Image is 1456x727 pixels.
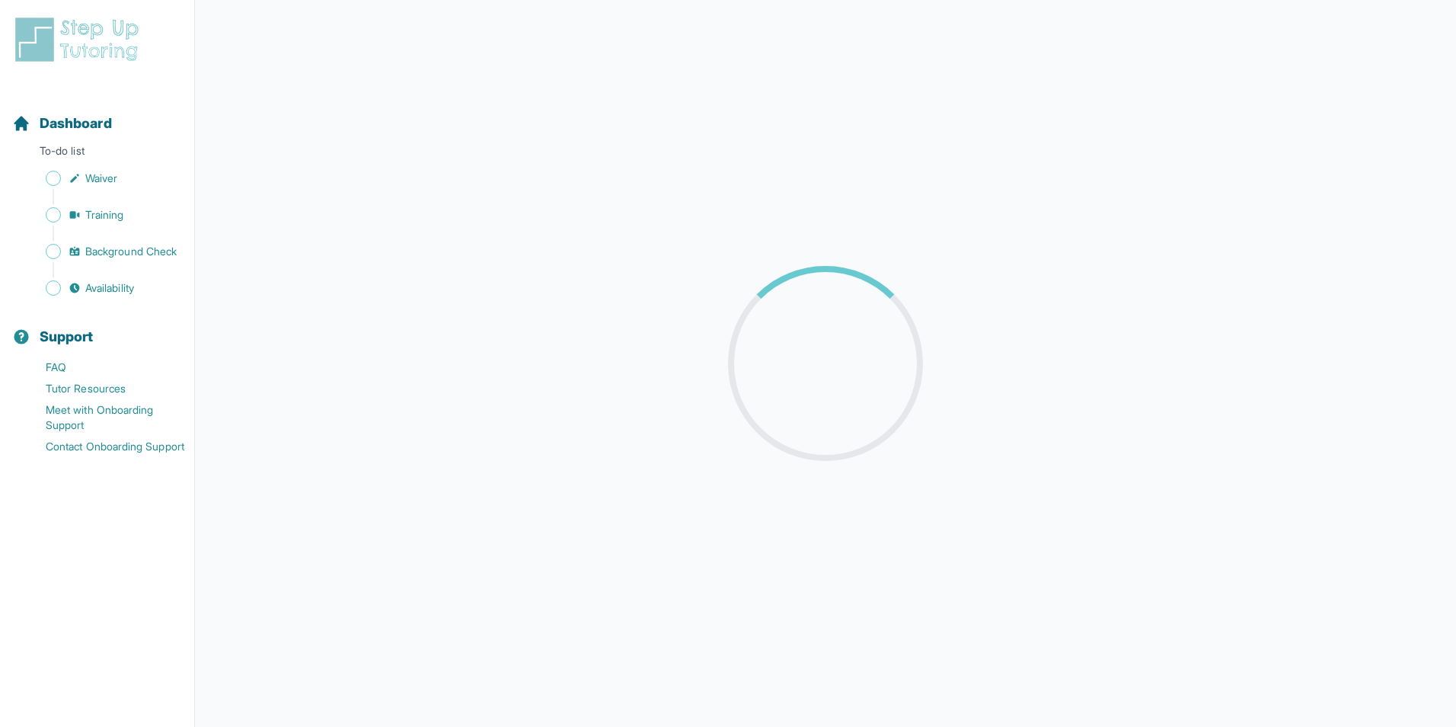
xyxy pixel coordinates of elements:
span: Availability [85,280,134,296]
span: Waiver [85,171,117,186]
a: Training [12,204,194,226]
a: FAQ [12,357,194,378]
img: logo [12,15,148,64]
a: Availability [12,277,194,299]
button: Support [6,302,188,354]
p: To-do list [6,143,188,165]
a: Dashboard [12,113,112,134]
span: Training [85,207,124,223]
span: Support [40,326,94,347]
span: Background Check [85,244,177,259]
a: Tutor Resources [12,378,194,399]
a: Meet with Onboarding Support [12,399,194,436]
span: Dashboard [40,113,112,134]
button: Dashboard [6,88,188,140]
a: Background Check [12,241,194,262]
a: Contact Onboarding Support [12,436,194,457]
a: Waiver [12,168,194,189]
